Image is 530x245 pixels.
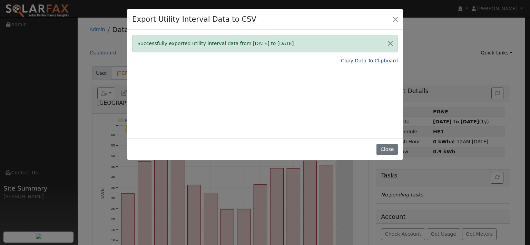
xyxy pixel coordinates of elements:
h4: Export Utility Interval Data to CSV [132,14,256,25]
button: Close [391,14,400,24]
a: Copy Data To Clipboard [341,57,398,64]
div: Successfully exported utility interval data from [DATE] to [DATE] [132,35,398,52]
button: Close [376,144,397,155]
button: Close [383,35,397,52]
